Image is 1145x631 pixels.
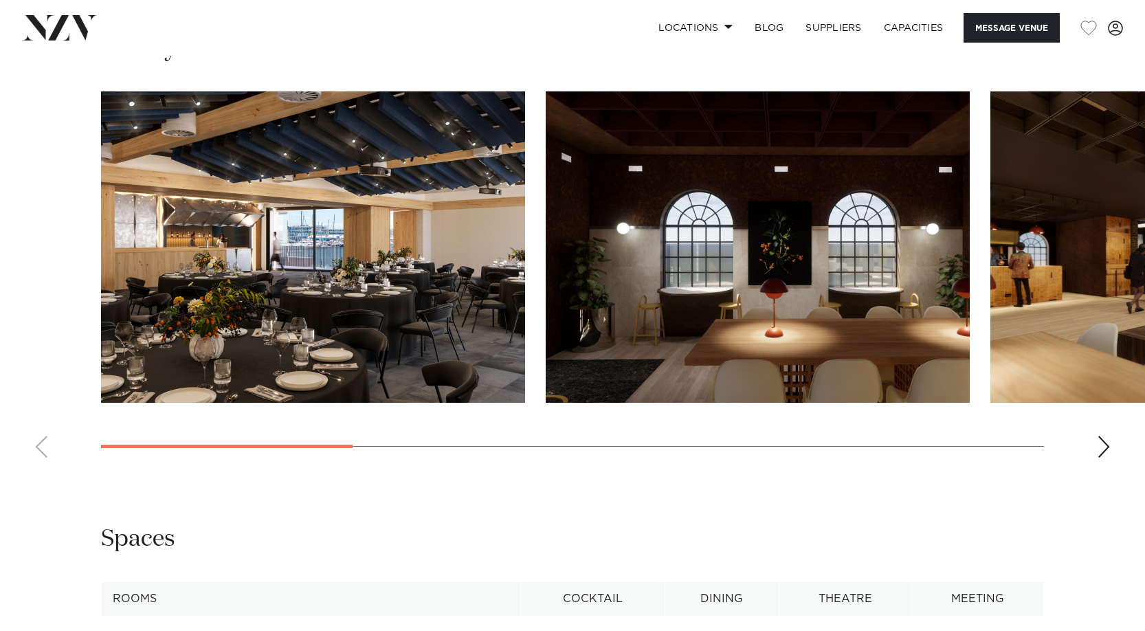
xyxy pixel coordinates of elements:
swiper-slide: 2 / 8 [546,91,970,403]
a: BLOG [744,13,794,43]
th: Meeting [912,582,1044,616]
a: Capacities [873,13,955,43]
a: Locations [647,13,744,43]
h2: Spaces [101,524,175,555]
a: SUPPLIERS [794,13,872,43]
th: Rooms [102,582,521,616]
button: Message Venue [964,13,1060,43]
th: Cocktail [521,582,665,616]
th: Theatre [779,582,912,616]
img: nzv-logo.png [22,15,97,40]
swiper-slide: 1 / 8 [101,91,525,403]
th: Dining [665,582,779,616]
